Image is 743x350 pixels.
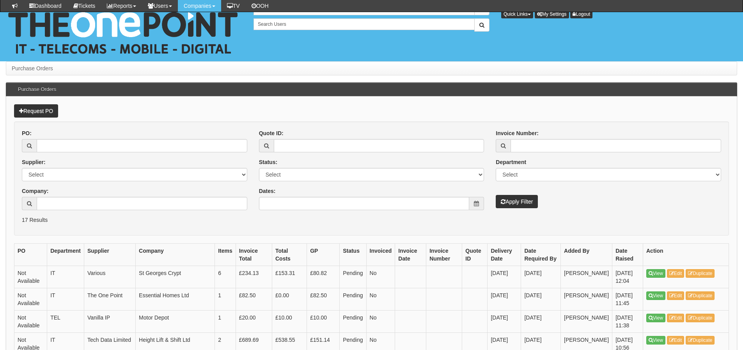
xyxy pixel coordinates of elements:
th: Department [47,243,84,266]
th: Action [643,243,729,266]
td: IT [47,288,84,310]
td: Not Available [14,288,47,310]
td: [PERSON_NAME] [561,288,612,310]
a: My Settings [535,10,569,18]
td: IT [47,266,84,288]
td: £10.00 [272,310,307,332]
th: Invoice Date [395,243,426,266]
th: Delivery Date [488,243,521,266]
input: Search Users [254,18,475,30]
td: [DATE] 11:38 [612,310,643,332]
a: View [646,269,665,278]
a: Edit [667,336,684,345]
a: Edit [667,291,684,300]
td: [DATE] [488,266,521,288]
td: [DATE] [488,310,521,332]
td: [DATE] [521,266,561,288]
td: The One Point [84,288,135,310]
td: £10.00 [307,310,340,332]
a: View [646,314,665,322]
td: TEL [47,310,84,332]
td: Pending [340,288,366,310]
td: 1 [215,310,236,332]
a: Duplicate [686,336,715,345]
label: Quote ID: [259,129,284,137]
label: PO: [22,129,32,137]
td: Vanilla IP [84,310,135,332]
a: View [646,291,665,300]
td: No [366,288,395,310]
td: £0.00 [272,288,307,310]
th: Date Required By [521,243,561,266]
th: Invoiced [366,243,395,266]
label: Company: [22,187,48,195]
td: Not Available [14,266,47,288]
th: Invoice Number [426,243,462,266]
td: [DATE] 11:45 [612,288,643,310]
td: [PERSON_NAME] [561,310,612,332]
td: £234.13 [236,266,272,288]
th: Added By [561,243,612,266]
td: Pending [340,266,366,288]
h3: Purchase Orders [14,83,60,96]
td: £153.31 [272,266,307,288]
td: Not Available [14,310,47,332]
td: Motor Depot [136,310,215,332]
a: Duplicate [686,291,715,300]
td: [DATE] [521,310,561,332]
td: [DATE] [521,288,561,310]
th: GP [307,243,340,266]
td: [PERSON_NAME] [561,266,612,288]
td: 1 [215,288,236,310]
th: Date Raised [612,243,643,266]
td: Pending [340,310,366,332]
td: Essential Homes Ltd [136,288,215,310]
th: Invoice Total [236,243,272,266]
td: No [366,310,395,332]
th: Company [136,243,215,266]
label: Status: [259,158,277,166]
a: View [646,336,665,345]
a: Logout [570,10,592,18]
a: Edit [667,269,684,278]
p: 17 Results [22,216,721,224]
a: Request PO [14,104,58,118]
button: Quick Links [501,10,533,18]
td: £80.82 [307,266,340,288]
th: Total Costs [272,243,307,266]
a: Duplicate [686,269,715,278]
th: Supplier [84,243,135,266]
button: Apply Filter [496,195,538,208]
td: [DATE] [488,288,521,310]
th: Status [340,243,366,266]
label: Department [496,158,526,166]
label: Supplier: [22,158,46,166]
td: No [366,266,395,288]
a: Edit [667,314,684,322]
td: St Georges Crypt [136,266,215,288]
td: 6 [215,266,236,288]
label: Dates: [259,187,276,195]
li: Purchase Orders [12,64,53,72]
th: PO [14,243,47,266]
th: Quote ID [462,243,488,266]
a: Duplicate [686,314,715,322]
td: £82.50 [236,288,272,310]
label: Invoice Number: [496,129,539,137]
td: Various [84,266,135,288]
td: [DATE] 12:04 [612,266,643,288]
td: £20.00 [236,310,272,332]
td: £82.50 [307,288,340,310]
th: Items [215,243,236,266]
